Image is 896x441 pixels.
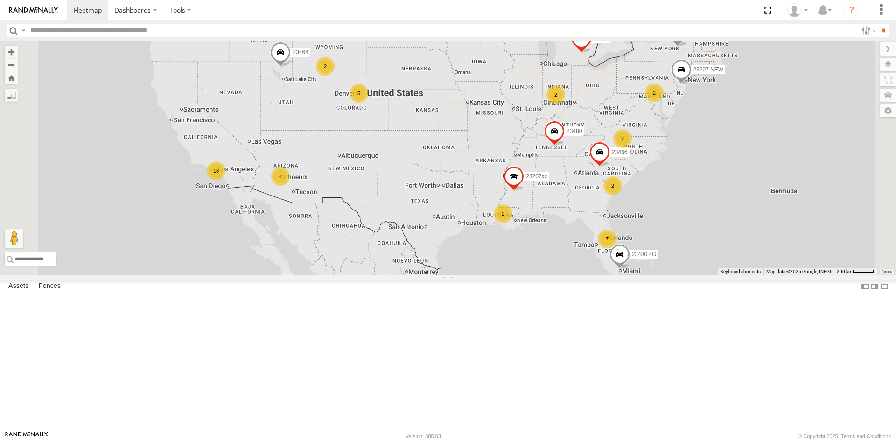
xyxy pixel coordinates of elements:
[844,3,859,18] i: ?
[494,204,512,223] div: 2
[207,161,225,180] div: 18
[4,280,33,293] label: Assets
[598,230,616,248] div: 7
[632,251,657,257] span: 23480 4G
[406,434,441,439] div: Version: 305.03
[880,104,896,117] label: Map Settings
[882,270,892,273] a: Terms
[293,49,308,56] span: 23464
[5,71,18,84] button: Zoom Home
[612,148,627,155] span: 23466
[784,3,811,17] div: Sardor Khadjimedov
[5,46,18,58] button: Zoom in
[5,89,18,102] label: Measure
[603,176,622,195] div: 2
[693,66,724,73] span: 23207 NEW
[316,57,335,76] div: 2
[594,35,609,42] span: 23460
[858,24,878,37] label: Search Filter Options
[880,280,889,293] label: Hide Summary Table
[526,173,547,180] span: 23207xx
[834,268,877,275] button: Map Scale: 200 km per 43 pixels
[613,129,632,148] div: 2
[766,269,831,274] span: Map data ©2025 Google, INEGI
[841,434,891,439] a: Terms and Conditions
[271,167,290,186] div: 4
[20,24,27,37] label: Search Query
[5,229,23,248] button: Drag Pegman onto the map to open Street View
[861,280,870,293] label: Dock Summary Table to the Left
[870,280,879,293] label: Dock Summary Table to the Right
[34,280,65,293] label: Fences
[798,434,891,439] div: © Copyright 2025 -
[837,269,853,274] span: 200 km
[567,127,582,134] span: 23480
[5,58,18,71] button: Zoom out
[5,432,48,441] a: Visit our Website
[721,268,761,275] button: Keyboard shortcuts
[9,7,58,14] img: rand-logo.svg
[350,84,368,103] div: 5
[645,84,664,102] div: 2
[546,85,565,104] div: 2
